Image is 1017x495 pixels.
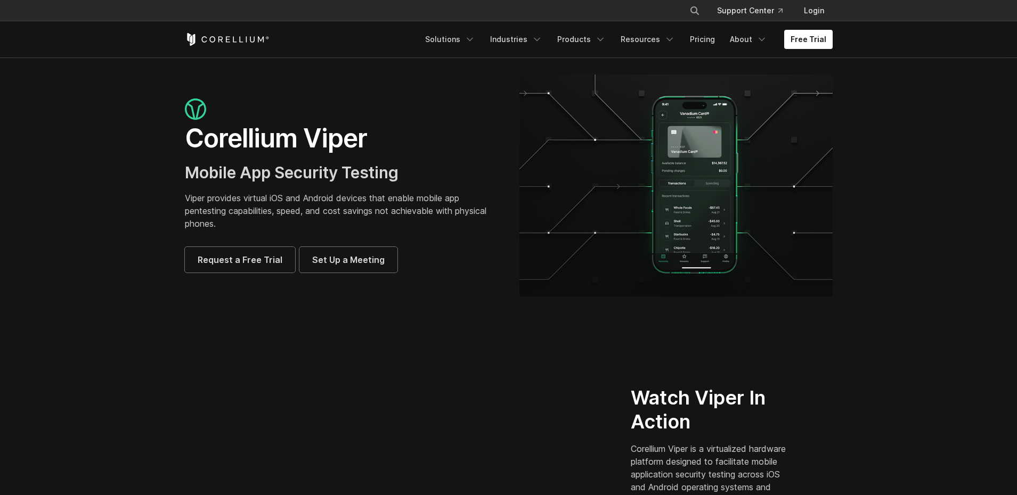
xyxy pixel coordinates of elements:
[614,30,681,49] a: Resources
[684,30,721,49] a: Pricing
[185,98,206,120] img: viper_icon_large
[419,30,833,49] div: Navigation Menu
[795,1,833,20] a: Login
[484,30,549,49] a: Industries
[551,30,612,49] a: Products
[631,386,792,434] h2: Watch Viper In Action
[185,33,270,46] a: Corellium Home
[519,75,833,296] img: viper_hero
[312,253,385,266] span: Set Up a Meeting
[299,247,397,273] a: Set Up a Meeting
[419,30,482,49] a: Solutions
[185,163,398,182] span: Mobile App Security Testing
[185,122,498,154] h1: Corellium Viper
[709,1,791,20] a: Support Center
[723,30,774,49] a: About
[784,30,833,49] a: Free Trial
[198,253,282,266] span: Request a Free Trial
[185,192,498,230] p: Viper provides virtual iOS and Android devices that enable mobile app pentesting capabilities, sp...
[185,247,295,273] a: Request a Free Trial
[685,1,704,20] button: Search
[677,1,833,20] div: Navigation Menu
